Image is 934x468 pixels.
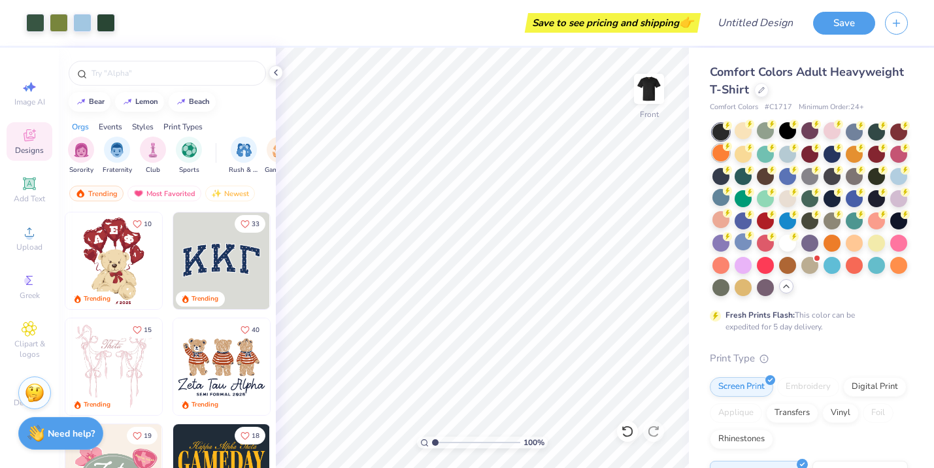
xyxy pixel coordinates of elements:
[69,92,110,112] button: bear
[14,193,45,204] span: Add Text
[176,137,202,175] button: filter button
[7,339,52,359] span: Clipart & logos
[679,14,693,30] span: 👉
[161,318,258,415] img: d12a98c7-f0f7-4345-bf3a-b9f1b718b86e
[140,137,166,175] div: filter for Club
[68,137,94,175] div: filter for Sorority
[127,427,158,444] button: Like
[173,318,270,415] img: a3be6b59-b000-4a72-aad0-0c575b892a6b
[103,137,132,175] button: filter button
[169,92,216,112] button: beach
[229,137,259,175] button: filter button
[710,403,762,423] div: Applique
[237,142,252,158] img: Rush & Bid Image
[799,102,864,113] span: Minimum Order: 24 +
[127,215,158,233] button: Like
[265,137,295,175] button: filter button
[163,121,203,133] div: Print Types
[726,309,886,333] div: This color can be expedited for 5 day delivery.
[235,215,265,233] button: Like
[176,137,202,175] div: filter for Sports
[75,189,86,198] img: trending.gif
[265,165,295,175] span: Game Day
[74,142,89,158] img: Sorority Image
[69,186,124,201] div: Trending
[269,318,366,415] img: d12c9beb-9502-45c7-ae94-40b97fdd6040
[843,377,907,397] div: Digital Print
[863,403,893,423] div: Foil
[173,212,270,309] img: 3b9aba4f-e317-4aa7-a679-c95a879539bd
[710,429,773,449] div: Rhinestones
[822,403,859,423] div: Vinyl
[103,165,132,175] span: Fraternity
[69,165,93,175] span: Sorority
[132,121,154,133] div: Styles
[144,221,152,227] span: 10
[14,397,45,408] span: Decorate
[524,437,544,448] span: 100 %
[813,12,875,35] button: Save
[189,98,210,105] div: beach
[229,165,259,175] span: Rush & Bid
[89,98,105,105] div: bear
[68,137,94,175] button: filter button
[707,10,803,36] input: Untitled Design
[127,186,201,201] div: Most Favorited
[777,377,839,397] div: Embroidery
[135,98,158,105] div: lemon
[110,142,124,158] img: Fraternity Image
[229,137,259,175] div: filter for Rush & Bid
[235,321,265,339] button: Like
[192,400,218,410] div: Trending
[211,189,222,198] img: Newest.gif
[265,137,295,175] div: filter for Game Day
[65,212,162,309] img: 587403a7-0594-4a7f-b2bd-0ca67a3ff8dd
[133,189,144,198] img: most_fav.gif
[140,137,166,175] button: filter button
[252,221,259,227] span: 33
[710,102,758,113] span: Comfort Colors
[765,102,792,113] span: # C1717
[235,427,265,444] button: Like
[179,165,199,175] span: Sports
[84,294,110,304] div: Trending
[640,109,659,120] div: Front
[192,294,218,304] div: Trending
[15,145,44,156] span: Designs
[528,13,697,33] div: Save to see pricing and shipping
[176,98,186,106] img: trend_line.gif
[14,97,45,107] span: Image AI
[99,121,122,133] div: Events
[252,327,259,333] span: 40
[76,98,86,106] img: trend_line.gif
[726,310,795,320] strong: Fresh Prints Flash:
[273,142,288,158] img: Game Day Image
[84,400,110,410] div: Trending
[710,377,773,397] div: Screen Print
[766,403,818,423] div: Transfers
[16,242,42,252] span: Upload
[72,121,89,133] div: Orgs
[146,142,160,158] img: Club Image
[710,64,904,97] span: Comfort Colors Adult Heavyweight T-Shirt
[710,351,908,366] div: Print Type
[115,92,164,112] button: lemon
[269,212,366,309] img: edfb13fc-0e43-44eb-bea2-bf7fc0dd67f9
[144,433,152,439] span: 19
[65,318,162,415] img: 83dda5b0-2158-48ca-832c-f6b4ef4c4536
[182,142,197,158] img: Sports Image
[161,212,258,309] img: e74243e0-e378-47aa-a400-bc6bcb25063a
[20,290,40,301] span: Greek
[205,186,255,201] div: Newest
[127,321,158,339] button: Like
[146,165,160,175] span: Club
[252,433,259,439] span: 18
[636,76,662,102] img: Front
[48,427,95,440] strong: Need help?
[103,137,132,175] div: filter for Fraternity
[90,67,258,80] input: Try "Alpha"
[144,327,152,333] span: 15
[122,98,133,106] img: trend_line.gif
